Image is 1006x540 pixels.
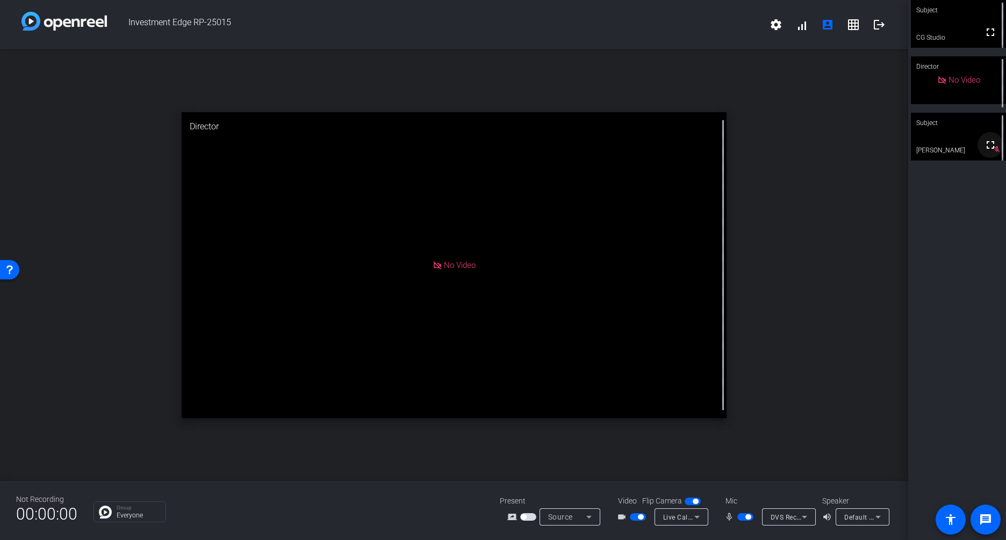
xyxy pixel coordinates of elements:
mat-icon: screen_share_outline [507,510,520,523]
span: Source [548,513,573,521]
div: Director [911,56,1006,77]
mat-icon: account_box [821,18,834,31]
span: Investment Edge RP-25015 [107,12,763,38]
mat-icon: fullscreen [984,138,997,151]
span: DVS Receive 15-16 (Dante Virtual Soundcard) [771,513,914,521]
span: No Video [948,75,980,85]
div: Speaker [822,495,887,507]
mat-icon: accessibility [944,513,957,526]
span: Video [618,495,637,507]
mat-icon: logout [873,18,886,31]
mat-icon: fullscreen [984,26,997,39]
div: Present [500,495,607,507]
mat-icon: mic_none [724,510,737,523]
img: white-gradient.svg [21,12,107,31]
button: signal_cellular_alt [789,12,815,38]
p: Group [117,505,160,510]
img: Chat Icon [99,506,112,519]
div: Mic [715,495,822,507]
p: Everyone [117,512,160,519]
span: Live Call Connect Video [663,513,738,521]
div: Subject [911,113,1006,133]
mat-icon: volume_up [822,510,835,523]
span: No Video [444,260,476,270]
mat-icon: message [979,513,992,526]
span: Flip Camera [642,495,682,507]
mat-icon: settings [770,18,782,31]
mat-icon: grid_on [847,18,860,31]
mat-icon: videocam_outline [617,510,630,523]
div: Not Recording [16,494,77,505]
span: 00:00:00 [16,501,77,527]
div: Director [182,112,727,141]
